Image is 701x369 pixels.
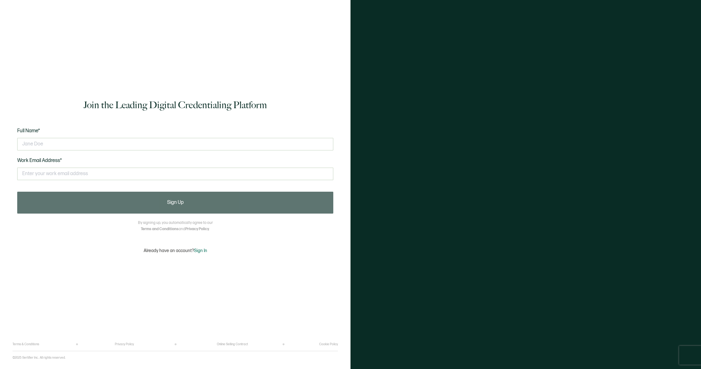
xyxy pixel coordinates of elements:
[194,248,207,253] span: Sign In
[13,356,66,360] p: ©2025 Sertifier Inc.. All rights reserved.
[115,342,134,346] a: Privacy Policy
[17,138,333,150] input: Jane Doe
[319,342,338,346] a: Cookie Policy
[217,342,248,346] a: Online Selling Contract
[17,168,333,180] input: Enter your work email address
[84,99,267,111] h1: Join the Leading Digital Credentialing Platform
[167,200,184,205] span: Sign Up
[17,128,40,134] span: Full Name*
[185,227,209,231] a: Privacy Policy
[17,158,62,164] span: Work Email Address*
[17,192,333,214] button: Sign Up
[138,220,213,232] p: By signing up, you automatically agree to our and .
[13,342,39,346] a: Terms & Conditions
[141,227,179,231] a: Terms and Conditions
[144,248,207,253] p: Already have an account?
